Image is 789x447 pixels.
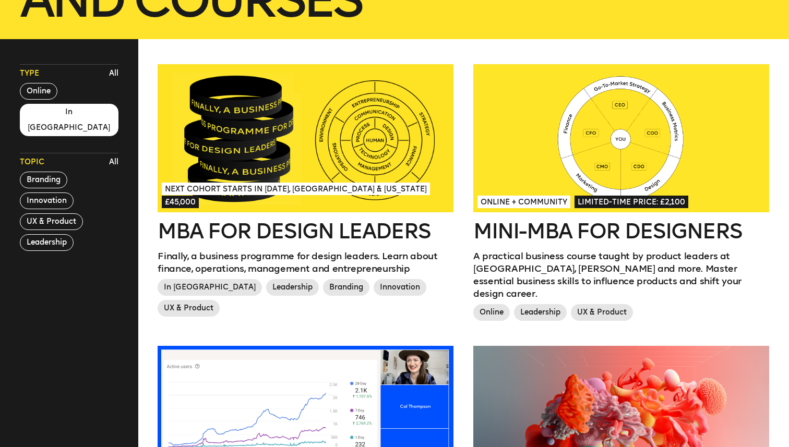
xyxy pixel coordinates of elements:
button: Branding [20,172,67,188]
span: Limited-time price: £2,100 [575,196,688,208]
span: Type [20,68,39,79]
p: Finally, a business programme for design leaders. Learn about finance, operations, management and... [158,250,453,275]
button: All [106,66,121,81]
a: Online + CommunityLimited-time price: £2,100Mini-MBA for DesignersA practical business course tau... [473,64,769,325]
span: Online [473,304,510,321]
span: Next Cohort Starts in [DATE], [GEOGRAPHIC_DATA] & [US_STATE] [162,183,429,195]
span: Leadership [514,304,567,321]
button: Online [20,83,57,100]
span: UX & Product [158,300,220,317]
h2: Mini-MBA for Designers [473,221,769,241]
h2: MBA for Design Leaders [158,221,453,241]
button: Innovation [20,192,74,209]
span: Innovation [374,279,426,296]
button: All [106,154,121,170]
span: Online + Community [477,196,570,208]
button: In [GEOGRAPHIC_DATA] [20,104,118,136]
a: Next Cohort Starts in [DATE], [GEOGRAPHIC_DATA] & [US_STATE]£45,000MBA for Design LeadersFinally,... [158,64,453,321]
span: UX & Product [571,304,633,321]
p: A practical business course taught by product leaders at [GEOGRAPHIC_DATA], [PERSON_NAME] and mor... [473,250,769,300]
span: Branding [323,279,369,296]
span: £45,000 [162,196,199,208]
span: Leadership [266,279,319,296]
button: Leadership [20,234,74,251]
span: In [GEOGRAPHIC_DATA] [158,279,262,296]
button: UX & Product [20,213,83,230]
span: Topic [20,157,44,167]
